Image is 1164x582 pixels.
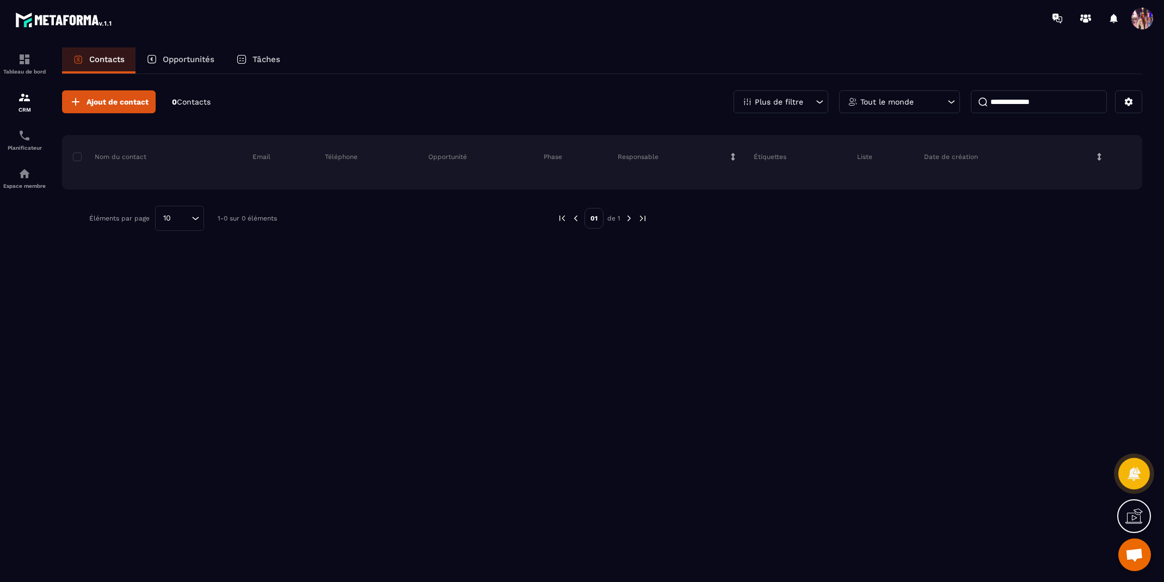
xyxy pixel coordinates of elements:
p: 0 [172,97,211,107]
button: Ajout de contact [62,90,156,113]
a: Contacts [62,47,136,73]
div: Search for option [155,206,204,231]
img: formation [18,53,31,66]
p: Phase [544,152,562,161]
a: Tâches [225,47,291,73]
img: logo [15,10,113,29]
p: Tâches [252,54,280,64]
p: Espace membre [3,183,46,189]
p: Téléphone [325,152,358,161]
p: Tout le monde [860,98,914,106]
span: Contacts [177,97,211,106]
p: Nom du contact [73,152,146,161]
p: 01 [584,208,603,229]
p: CRM [3,107,46,113]
span: Ajout de contact [87,96,149,107]
p: Opportunités [163,54,214,64]
p: Plus de filtre [755,98,803,106]
p: Planificateur [3,145,46,151]
a: Ouvrir le chat [1118,538,1151,571]
p: Date de création [924,152,978,161]
input: Search for option [175,212,189,224]
img: prev [571,213,581,223]
p: Liste [857,152,872,161]
p: Contacts [89,54,125,64]
img: automations [18,167,31,180]
p: Email [252,152,270,161]
p: Opportunité [428,152,467,161]
p: Étiquettes [754,152,786,161]
p: 1-0 sur 0 éléments [218,215,277,222]
a: automationsautomationsEspace membre [3,159,46,197]
a: schedulerschedulerPlanificateur [3,121,46,159]
p: Tableau de bord [3,69,46,75]
a: formationformationTableau de bord [3,45,46,83]
img: scheduler [18,129,31,142]
img: next [638,213,648,223]
a: Opportunités [136,47,225,73]
a: formationformationCRM [3,83,46,121]
img: formation [18,91,31,104]
img: prev [557,213,567,223]
p: de 1 [607,214,620,223]
img: next [624,213,634,223]
span: 10 [159,212,175,224]
p: Responsable [618,152,658,161]
p: Éléments par page [89,215,150,222]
